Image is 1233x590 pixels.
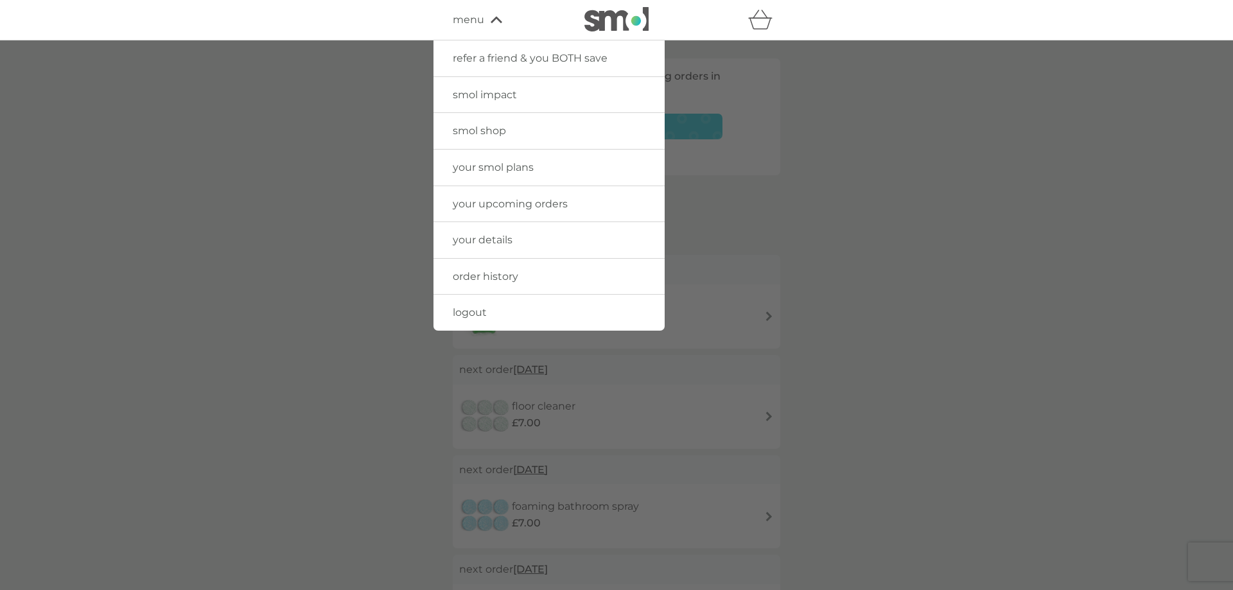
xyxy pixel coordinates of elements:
[433,186,665,222] a: your upcoming orders
[433,77,665,113] a: smol impact
[433,40,665,76] a: refer a friend & you BOTH save
[453,198,568,210] span: your upcoming orders
[453,125,506,137] span: smol shop
[433,222,665,258] a: your details
[453,306,487,318] span: logout
[433,150,665,186] a: your smol plans
[433,259,665,295] a: order history
[453,12,484,28] span: menu
[453,270,518,282] span: order history
[584,7,649,31] img: smol
[748,7,780,33] div: basket
[433,295,665,331] a: logout
[433,113,665,149] a: smol shop
[453,161,534,173] span: your smol plans
[453,52,608,64] span: refer a friend & you BOTH save
[453,234,512,246] span: your details
[453,89,517,101] span: smol impact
